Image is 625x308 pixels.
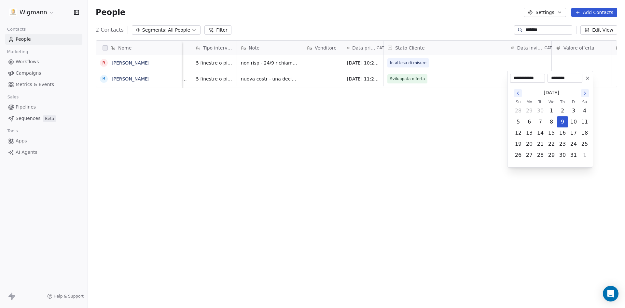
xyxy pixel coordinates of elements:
button: Friday, October 24th, 2025 [568,139,579,149]
button: Wednesday, October 8th, 2025 [546,117,557,127]
button: Saturday, October 18th, 2025 [579,128,590,138]
button: Thursday, October 2nd, 2025 [557,106,568,116]
table: October 2025 [513,99,590,161]
button: Monday, September 29th, 2025 [524,106,535,116]
th: Friday [568,99,579,105]
button: Monday, October 6th, 2025 [524,117,535,127]
th: Wednesday [546,99,557,105]
button: Tuesday, October 7th, 2025 [535,117,546,127]
button: Monday, October 13th, 2025 [524,128,535,138]
button: Saturday, October 11th, 2025 [579,117,590,127]
button: Tuesday, October 21st, 2025 [535,139,546,149]
button: Saturday, October 25th, 2025 [579,139,590,149]
button: Sunday, October 19th, 2025 [513,139,523,149]
button: Go to the Next Month [581,89,589,97]
button: Sunday, October 12th, 2025 [513,128,523,138]
button: Friday, October 10th, 2025 [568,117,579,127]
button: Monday, October 20th, 2025 [524,139,535,149]
button: Friday, October 3rd, 2025 [568,106,579,116]
button: Friday, October 17th, 2025 [568,128,579,138]
button: Friday, October 31st, 2025 [568,150,579,160]
button: Go to the Previous Month [514,89,522,97]
button: Wednesday, October 1st, 2025 [546,106,557,116]
button: Wednesday, October 22nd, 2025 [546,139,557,149]
button: Today, Thursday, October 9th, 2025, selected [557,117,568,127]
button: Wednesday, October 15th, 2025 [546,128,557,138]
button: Sunday, October 26th, 2025 [513,150,523,160]
span: [DATE] [544,89,559,96]
th: Thursday [557,99,568,105]
button: Tuesday, September 30th, 2025 [535,106,546,116]
button: Tuesday, October 14th, 2025 [535,128,546,138]
th: Monday [524,99,535,105]
button: Tuesday, October 28th, 2025 [535,150,546,160]
button: Saturday, November 1st, 2025 [579,150,590,160]
button: Saturday, October 4th, 2025 [579,106,590,116]
button: Thursday, October 30th, 2025 [557,150,568,160]
button: Wednesday, October 29th, 2025 [546,150,557,160]
button: Thursday, October 16th, 2025 [557,128,568,138]
th: Tuesday [535,99,546,105]
button: Sunday, October 5th, 2025 [513,117,523,127]
th: Saturday [579,99,590,105]
button: Thursday, October 23rd, 2025 [557,139,568,149]
button: Sunday, September 28th, 2025 [513,106,523,116]
button: Monday, October 27th, 2025 [524,150,535,160]
th: Sunday [513,99,524,105]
